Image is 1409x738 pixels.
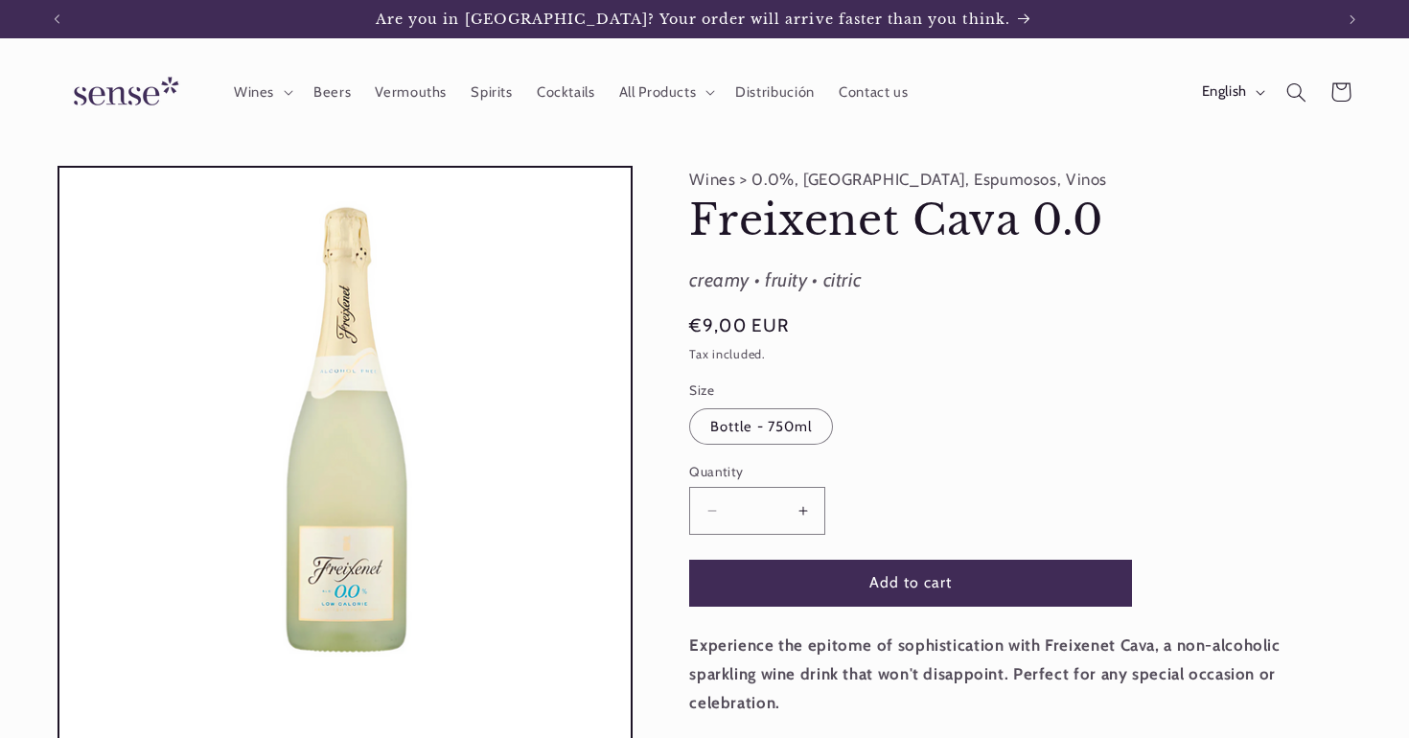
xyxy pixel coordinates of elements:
a: Vermouths [363,71,459,113]
span: Beers [313,83,351,102]
span: Contact us [839,83,908,102]
label: Bottle - 750ml [689,408,833,445]
strong: Experience the epitome of sophistication with Freixenet Cava, a non-alcoholic sparkling wine drin... [689,635,1281,711]
legend: Size [689,381,716,400]
span: Spirits [471,83,512,102]
summary: Search [1274,70,1318,114]
span: English [1202,81,1247,103]
a: Spirits [459,71,525,113]
a: Distribución [724,71,827,113]
img: Sense [51,65,195,120]
span: €9,00 EUR [689,312,789,339]
span: Are you in [GEOGRAPHIC_DATA]? Your order will arrive faster than you think. [376,11,1010,28]
div: Tax included. [689,345,1293,365]
span: Wines [234,83,274,102]
h1: Freixenet Cava 0.0 [689,194,1293,248]
a: Contact us [826,71,920,113]
a: Cocktails [524,71,607,113]
button: Add to cart [689,560,1132,607]
span: Vermouths [375,83,447,102]
a: Sense [43,58,202,127]
span: All Products [619,83,697,102]
summary: All Products [607,71,724,113]
button: English [1190,73,1274,111]
div: creamy • fruity • citric [689,264,1293,298]
label: Quantity [689,462,1132,481]
summary: Wines [221,71,301,113]
span: Cocktails [537,83,595,102]
span: Distribución [735,83,815,102]
a: Beers [301,71,362,113]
